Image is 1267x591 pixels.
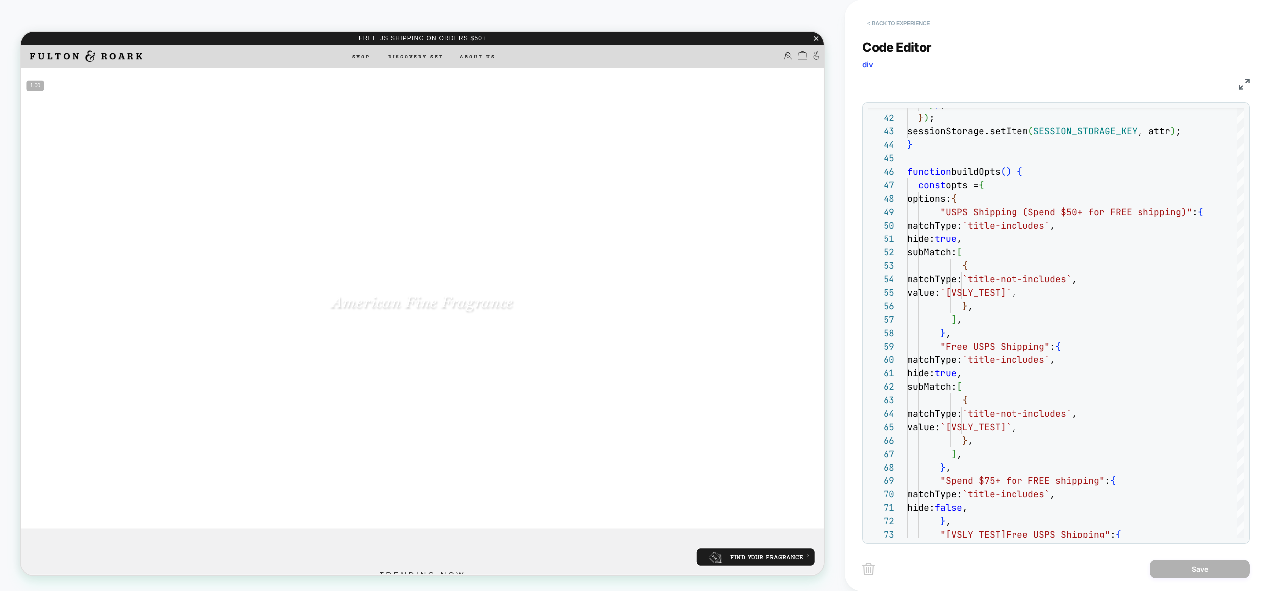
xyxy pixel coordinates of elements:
span: value: [907,287,940,298]
div: 60 [868,353,894,366]
span: `title-includes` [962,354,1050,365]
div: 43 [868,124,894,138]
span: } [918,112,924,123]
div: 46 [868,165,894,178]
span: ) [924,112,929,123]
div: 48 [868,192,894,205]
span: , [946,462,951,473]
a: About Us [585,29,632,38]
div: 42 [868,111,894,124]
a: Shop [439,23,468,43]
span: `title-includes` [962,220,1050,231]
span: false [935,502,962,513]
span: `[VSLY_TEST]` [940,421,1012,433]
span: } [962,435,968,446]
span: Code Editor [862,40,932,55]
div: 59 [868,340,894,353]
span: , [957,448,962,460]
span: { [962,260,968,271]
span: { [951,193,957,204]
img: fullscreen [1239,79,1250,90]
div: 47 [868,178,894,192]
div: 50 [868,219,894,232]
div: 70 [868,487,894,501]
div: 73 [868,528,894,541]
span: , [1050,220,1055,231]
span: { [1055,341,1061,352]
span: : [1105,475,1110,486]
span: ] [951,448,957,460]
span: subMatch: [907,246,957,258]
span: { [1110,475,1116,486]
span: { [979,179,984,191]
div: 44 [868,138,894,151]
span: , [1050,354,1055,365]
span: sessionStorage.setItem [907,125,1028,137]
span: div [862,60,873,69]
div: 64 [868,407,894,420]
span: `[VSLY_TEST]` [940,287,1012,298]
span: ( [1028,125,1033,137]
div: 68 [868,461,894,474]
span: hide: [907,367,935,379]
span: [ [957,381,962,392]
div: 57 [868,313,894,326]
span: `title-not-includes` [962,408,1072,419]
span: options: [907,193,951,204]
span: ) [1170,125,1176,137]
a: Accessibility Button [1054,32,1068,40]
div: 61 [868,366,894,380]
span: hide: [907,233,935,244]
span: hide: [907,502,935,513]
span: ; [929,112,935,123]
div: 67 [868,447,894,461]
span: matchType: [907,220,962,231]
span: : [1110,529,1116,540]
a: Cart [1036,32,1048,39]
span: SESSION_STORAGE_KEY [1033,125,1138,137]
span: , [957,314,962,325]
div: 65 [868,420,894,434]
span: , [1050,488,1055,500]
span: ( [1001,166,1006,177]
button: Save [1150,560,1250,578]
span: value: [907,421,940,433]
span: } [940,515,946,527]
span: opts = [946,179,979,191]
button: < Back to experience [862,15,935,31]
span: : [1050,341,1055,352]
div: 58 [868,326,894,340]
img: delete [862,563,875,575]
span: Discovery Set [490,29,564,37]
a: Login [1016,31,1029,38]
span: , [957,367,962,379]
div: 49 [868,205,894,219]
span: { [1017,166,1022,177]
span: { [1116,529,1121,540]
span: [ [957,246,962,258]
span: "USPS Shipping (Spend $50+ for FREE shipping)" [940,206,1192,218]
div: 66 [868,434,894,447]
span: { [1198,206,1203,218]
div: 56 [868,299,894,313]
span: Shop [441,29,466,37]
span: , [957,233,962,244]
span: , [1012,421,1017,433]
a: Discovery Set [490,29,564,38]
span: } [940,327,946,339]
span: ; [1176,125,1181,137]
span: , [1072,273,1077,285]
span: subMatch: [907,381,957,392]
span: , attr [1138,125,1170,137]
span: : [1192,206,1198,218]
span: ) [1006,166,1012,177]
span: , [946,515,951,527]
div: 52 [868,245,894,259]
div: 55 [868,286,894,299]
span: , [1072,408,1077,419]
span: const [918,179,946,191]
span: matchType: [907,488,962,500]
span: , [962,502,968,513]
span: matchType: [907,354,962,365]
span: true [935,233,957,244]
